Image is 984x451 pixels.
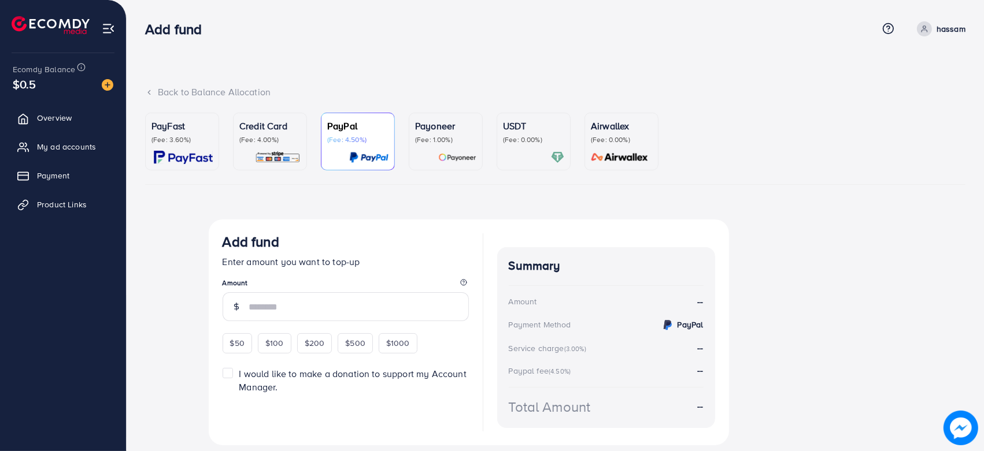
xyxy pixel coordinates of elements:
img: card [255,151,301,164]
strong: -- [697,341,703,354]
p: USDT [503,119,564,133]
p: (Fee: 4.00%) [239,135,301,144]
a: My ad accounts [9,135,117,158]
span: I would like to make a donation to support my Account Manager. [239,367,466,393]
a: Overview [9,106,117,129]
img: image [102,79,113,91]
p: PayPal [327,119,389,133]
div: Amount [509,296,537,307]
img: image [944,411,978,445]
legend: Amount [223,278,469,292]
a: hassam [912,21,965,36]
p: hassam [937,22,965,36]
div: Payment Method [509,319,571,330]
span: $200 [305,337,325,349]
img: logo [12,16,90,34]
span: $0.5 [13,76,36,92]
p: PayFast [151,119,213,133]
div: Back to Balance Allocation [145,85,965,99]
div: Total Amount [509,397,591,417]
p: (Fee: 1.00%) [415,135,476,144]
p: Credit Card [239,119,301,133]
strong: -- [697,364,703,377]
img: card [438,151,476,164]
strong: PayPal [678,319,704,330]
p: (Fee: 3.60%) [151,135,213,144]
small: (4.50%) [549,367,571,376]
p: (Fee: 0.00%) [503,135,564,144]
img: card [551,151,564,164]
p: Payoneer [415,119,476,133]
span: $500 [345,337,365,349]
a: Product Links [9,193,117,216]
strong: -- [697,400,703,413]
img: credit [661,318,675,332]
strong: -- [697,295,703,308]
span: $100 [265,337,284,349]
span: Product Links [37,199,87,210]
div: Service charge [509,342,590,354]
p: (Fee: 4.50%) [327,135,389,144]
h4: Summary [509,259,704,273]
small: (3.00%) [564,344,586,353]
h3: Add fund [223,233,279,250]
img: card [587,151,652,164]
span: Ecomdy Balance [13,64,75,75]
img: card [154,151,213,164]
p: Enter amount you want to top-up [223,255,469,269]
span: $50 [230,337,245,349]
h3: Add fund [145,21,211,38]
span: Payment [37,170,69,181]
a: Payment [9,164,117,187]
span: $1000 [386,337,410,349]
img: menu [102,22,115,35]
p: (Fee: 0.00%) [591,135,652,144]
span: Overview [37,112,72,124]
p: Airwallex [591,119,652,133]
div: Paypal fee [509,365,575,377]
img: card [349,151,389,164]
span: My ad accounts [37,141,96,152]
